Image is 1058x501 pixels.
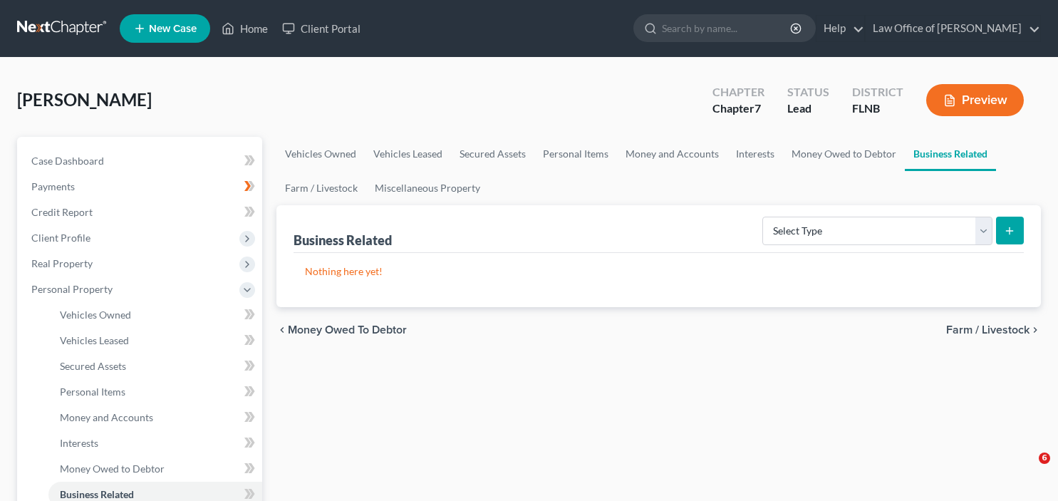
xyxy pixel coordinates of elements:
span: Payments [31,180,75,192]
a: Money and Accounts [48,405,262,430]
iframe: Intercom live chat [1010,453,1044,487]
button: Preview [926,84,1024,116]
a: Personal Items [534,137,617,171]
a: Secured Assets [451,137,534,171]
a: Vehicles Leased [48,328,262,353]
a: Credit Report [20,200,262,225]
span: 7 [754,101,761,115]
button: Farm / Livestock chevron_right [946,324,1041,336]
a: Business Related [905,137,996,171]
span: Client Profile [31,232,90,244]
p: Nothing here yet! [305,264,1012,279]
a: Interests [48,430,262,456]
span: New Case [149,24,197,34]
span: Vehicles Leased [60,334,129,346]
span: Money Owed to Debtor [60,463,165,475]
i: chevron_left [276,324,288,336]
a: Interests [727,137,783,171]
a: Case Dashboard [20,148,262,174]
span: [PERSON_NAME] [17,89,152,110]
a: Money Owed to Debtor [783,137,905,171]
a: Payments [20,174,262,200]
span: Business Related [60,488,134,500]
a: Vehicles Owned [48,302,262,328]
a: Home [214,16,275,41]
a: Farm / Livestock [276,171,366,205]
input: Search by name... [662,15,792,41]
span: Credit Report [31,206,93,218]
div: District [852,84,903,100]
span: Vehicles Owned [60,309,131,321]
a: Secured Assets [48,353,262,379]
div: Status [787,84,829,100]
a: Personal Items [48,379,262,405]
a: Client Portal [275,16,368,41]
a: Help [816,16,864,41]
a: Vehicles Owned [276,137,365,171]
span: Secured Assets [60,360,126,372]
a: Vehicles Leased [365,137,451,171]
span: Farm / Livestock [946,324,1030,336]
span: Personal Items [60,386,125,398]
div: Lead [787,100,829,117]
span: Interests [60,437,98,449]
div: FLNB [852,100,903,117]
span: Money and Accounts [60,411,153,423]
a: Law Office of [PERSON_NAME] [866,16,1040,41]
i: chevron_right [1030,324,1041,336]
span: Personal Property [31,283,113,295]
span: 6 [1039,453,1050,464]
a: Money Owed to Debtor [48,456,262,482]
span: Money Owed to Debtor [288,324,407,336]
span: Case Dashboard [31,155,104,167]
a: Miscellaneous Property [366,171,489,205]
div: Business Related [294,232,392,249]
button: chevron_left Money Owed to Debtor [276,324,407,336]
a: Money and Accounts [617,137,727,171]
div: Chapter [712,84,764,100]
div: Chapter [712,100,764,117]
span: Real Property [31,257,93,269]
